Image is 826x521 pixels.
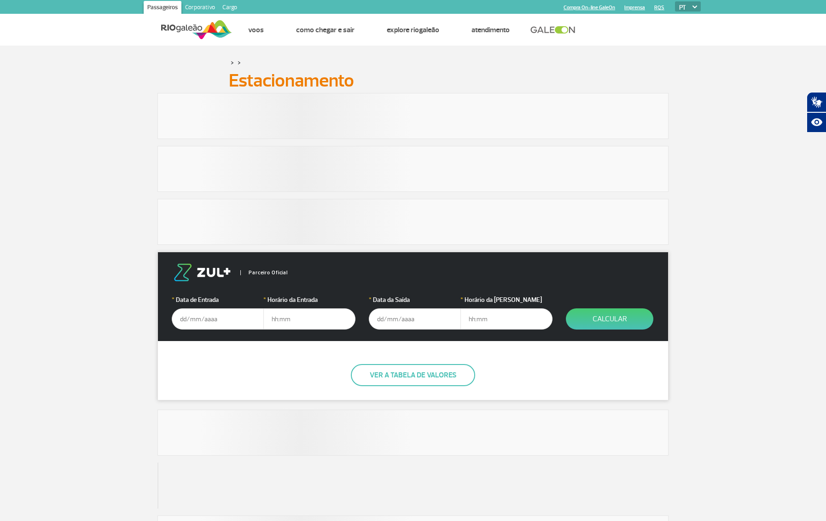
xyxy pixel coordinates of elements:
[460,295,553,305] label: Horário da [PERSON_NAME]
[564,5,615,11] a: Compra On-line GaleOn
[172,264,233,281] img: logo-zul.png
[172,308,264,330] input: dd/mm/aaaa
[219,1,241,16] a: Cargo
[387,25,439,35] a: Explore RIOgaleão
[172,295,264,305] label: Data de Entrada
[263,295,355,305] label: Horário da Entrada
[460,308,553,330] input: hh:mm
[240,270,288,275] span: Parceiro Oficial
[471,25,510,35] a: Atendimento
[566,308,653,330] button: Calcular
[369,308,461,330] input: dd/mm/aaaa
[624,5,645,11] a: Imprensa
[296,25,355,35] a: Como chegar e sair
[351,364,475,386] button: Ver a tabela de valores
[181,1,219,16] a: Corporativo
[654,5,664,11] a: RQS
[263,308,355,330] input: hh:mm
[229,73,597,88] h1: Estacionamento
[144,1,181,16] a: Passageiros
[231,57,234,68] a: >
[807,112,826,133] button: Abrir recursos assistivos.
[369,295,461,305] label: Data da Saída
[238,57,241,68] a: >
[807,92,826,112] button: Abrir tradutor de língua de sinais.
[248,25,264,35] a: Voos
[807,92,826,133] div: Plugin de acessibilidade da Hand Talk.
